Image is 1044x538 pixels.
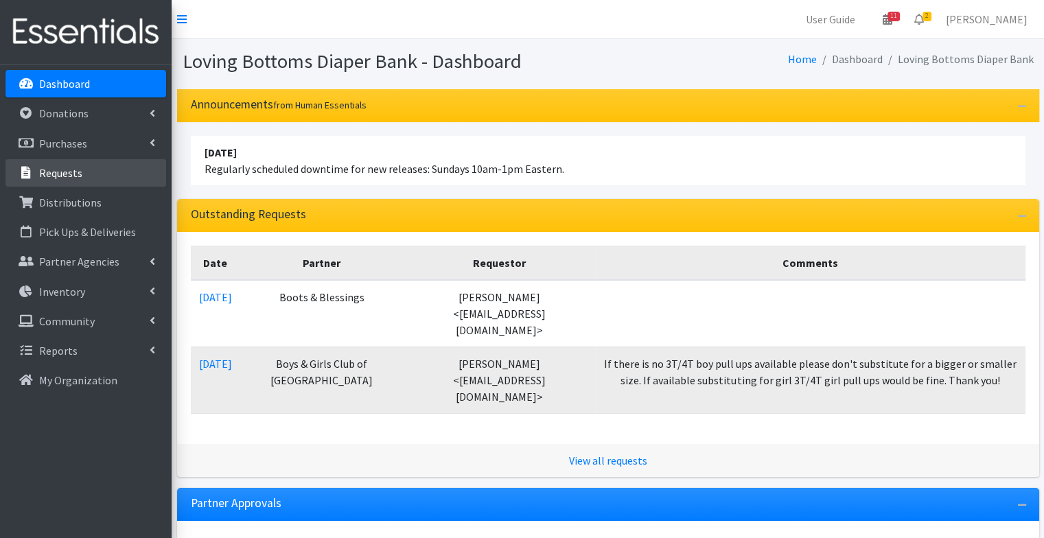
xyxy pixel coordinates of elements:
a: Donations [5,100,166,127]
a: [DATE] [199,290,232,304]
p: Purchases [39,137,87,150]
a: Home [788,52,817,66]
a: My Organization [5,366,166,394]
strong: [DATE] [205,145,237,159]
th: Date [191,246,240,280]
a: 11 [872,5,903,33]
p: Community [39,314,95,328]
li: Regularly scheduled downtime for new releases: Sundays 10am-1pm Eastern. [191,136,1025,185]
a: Requests [5,159,166,187]
a: Purchases [5,130,166,157]
p: Donations [39,106,89,120]
th: Comments [595,246,1025,280]
a: Inventory [5,278,166,305]
a: [PERSON_NAME] [935,5,1039,33]
p: Dashboard [39,77,90,91]
th: Partner [240,246,404,280]
a: Reports [5,337,166,364]
a: Distributions [5,189,166,216]
th: Requestor [404,246,595,280]
p: Requests [39,166,82,180]
a: Partner Agencies [5,248,166,275]
small: from Human Essentials [273,99,367,111]
h1: Loving Bottoms Diaper Bank - Dashboard [183,49,603,73]
p: Reports [39,344,78,358]
img: HumanEssentials [5,9,166,55]
a: [DATE] [199,357,232,371]
a: Pick Ups & Deliveries [5,218,166,246]
a: View all requests [569,454,647,467]
p: Pick Ups & Deliveries [39,225,136,239]
h3: Outstanding Requests [191,207,306,222]
h3: Partner Approvals [191,496,281,511]
a: 2 [903,5,935,33]
td: If there is no 3T/4T boy pull ups available please don't substitute for a bigger or smaller size.... [595,347,1025,413]
td: Boys & Girls Club of [GEOGRAPHIC_DATA] [240,347,404,413]
li: Loving Bottoms Diaper Bank [883,49,1034,69]
p: Distributions [39,196,102,209]
a: Dashboard [5,70,166,97]
td: [PERSON_NAME] <[EMAIL_ADDRESS][DOMAIN_NAME]> [404,280,595,347]
span: 11 [888,12,900,21]
p: My Organization [39,373,117,387]
span: 2 [923,12,931,21]
td: Boots & Blessings [240,280,404,347]
li: Dashboard [817,49,883,69]
a: Community [5,307,166,335]
p: Inventory [39,285,85,299]
h3: Announcements [191,97,367,112]
td: [PERSON_NAME] <[EMAIL_ADDRESS][DOMAIN_NAME]> [404,347,595,413]
p: Partner Agencies [39,255,119,268]
a: User Guide [795,5,866,33]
